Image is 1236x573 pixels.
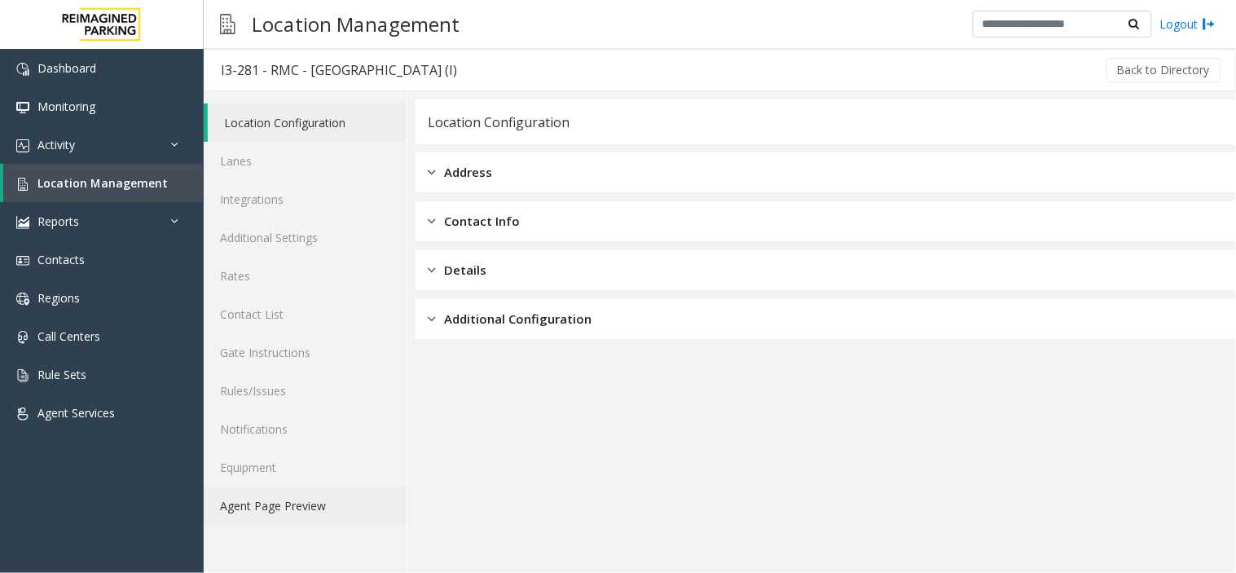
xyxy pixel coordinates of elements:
[37,367,86,382] span: Rule Sets
[16,63,29,76] img: 'icon'
[37,99,95,114] span: Monitoring
[208,104,407,142] a: Location Configuration
[37,290,80,306] span: Regions
[1203,15,1216,33] img: logout
[16,254,29,267] img: 'icon'
[204,295,407,333] a: Contact List
[204,257,407,295] a: Rates
[220,4,235,44] img: pageIcon
[204,333,407,372] a: Gate Instructions
[16,408,29,421] img: 'icon'
[37,175,168,191] span: Location Management
[16,293,29,306] img: 'icon'
[37,252,85,267] span: Contacts
[204,180,407,218] a: Integrations
[204,372,407,410] a: Rules/Issues
[221,60,457,81] div: I3-281 - RMC - [GEOGRAPHIC_DATA] (I)
[16,139,29,152] img: 'icon'
[204,487,407,525] a: Agent Page Preview
[16,331,29,344] img: 'icon'
[37,137,75,152] span: Activity
[204,142,407,180] a: Lanes
[428,112,570,133] div: Location Configuration
[428,163,436,182] img: closed
[1106,58,1221,82] button: Back to Directory
[37,328,100,344] span: Call Centers
[3,164,204,202] a: Location Management
[37,405,115,421] span: Agent Services
[204,448,407,487] a: Equipment
[204,410,407,448] a: Notifications
[444,310,592,328] span: Additional Configuration
[16,369,29,382] img: 'icon'
[428,310,436,328] img: closed
[428,212,436,231] img: closed
[244,4,468,44] h3: Location Management
[16,101,29,114] img: 'icon'
[444,212,520,231] span: Contact Info
[37,60,96,76] span: Dashboard
[428,261,436,280] img: closed
[16,178,29,191] img: 'icon'
[1160,15,1216,33] a: Logout
[16,216,29,229] img: 'icon'
[204,218,407,257] a: Additional Settings
[444,163,492,182] span: Address
[37,214,79,229] span: Reports
[444,261,486,280] span: Details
